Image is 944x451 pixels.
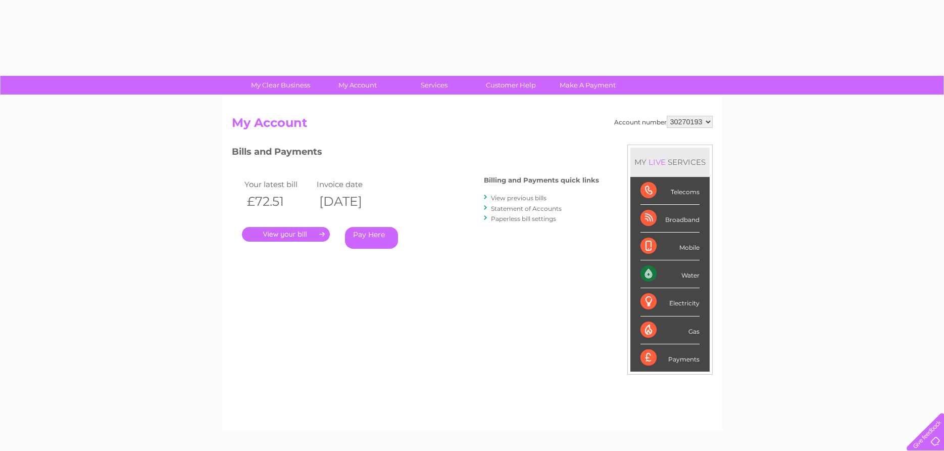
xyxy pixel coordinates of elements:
[640,205,700,233] div: Broadband
[491,194,546,202] a: View previous bills
[546,76,629,95] a: Make A Payment
[640,317,700,344] div: Gas
[242,177,315,191] td: Your latest bill
[491,215,556,222] a: Paperless bill settings
[614,116,713,128] div: Account number
[314,177,387,191] td: Invoice date
[469,76,553,95] a: Customer Help
[242,191,315,212] th: £72.51
[316,76,399,95] a: My Account
[314,191,387,212] th: [DATE]
[484,176,599,184] h4: Billing and Payments quick links
[232,145,599,162] h3: Bills and Payments
[640,288,700,316] div: Electricity
[239,76,322,95] a: My Clear Business
[647,157,668,167] div: LIVE
[630,148,710,176] div: MY SERVICES
[345,227,398,249] a: Pay Here
[640,344,700,372] div: Payments
[242,227,330,242] a: .
[640,233,700,260] div: Mobile
[491,205,562,212] a: Statement of Accounts
[232,116,713,135] h2: My Account
[640,260,700,288] div: Water
[640,177,700,205] div: Telecoms
[392,76,476,95] a: Services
